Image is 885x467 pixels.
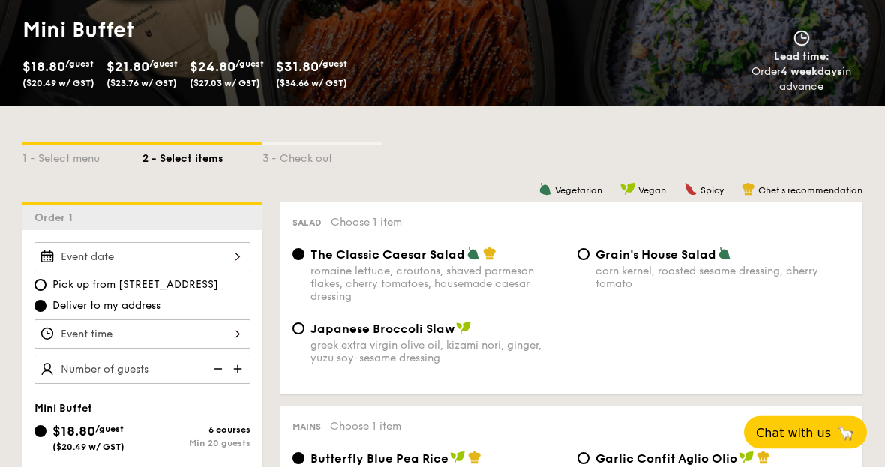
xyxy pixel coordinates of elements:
[734,65,868,95] div: Order in advance
[577,249,589,261] input: Grain's House Saladcorn kernel, roasted sesame dressing, cherry tomato
[638,186,666,196] span: Vegan
[468,451,481,465] img: icon-chef-hat.a58ddaea.svg
[205,355,228,384] img: icon-reduce.1d2dbef1.svg
[319,59,347,70] span: /guest
[142,146,262,167] div: 2 - Select items
[781,66,842,79] strong: 4 weekdays
[292,249,304,261] input: The Classic Caesar Saladromaine lettuce, croutons, shaved parmesan flakes, cherry tomatoes, house...
[52,424,95,440] span: $18.80
[106,79,177,89] span: ($23.76 w/ GST)
[739,451,754,465] img: icon-vegan.f8ff3823.svg
[292,323,304,335] input: Japanese Broccoli Slawgreek extra virgin olive oil, kizami nori, ginger, yuzu soy-sesame dressing
[758,186,862,196] span: Chef's recommendation
[331,217,402,229] span: Choose 1 item
[34,212,79,225] span: Order 1
[34,403,92,415] span: Mini Buffet
[595,265,850,291] div: corn kernel, roasted sesame dressing, cherry tomato
[228,355,250,384] img: icon-add.58712e84.svg
[52,442,124,453] span: ($20.49 w/ GST)
[700,186,724,196] span: Spicy
[330,421,401,433] span: Choose 1 item
[106,59,149,76] span: $21.80
[774,51,829,64] span: Lead time:
[310,265,565,304] div: romaine lettuce, croutons, shaved parmesan flakes, cherry tomatoes, housemade caesar dressing
[684,183,697,196] img: icon-spicy.37a8142b.svg
[34,301,46,313] input: Deliver to my address
[190,59,235,76] span: $24.80
[235,59,264,70] span: /guest
[310,340,565,365] div: greek extra virgin olive oil, kizami nori, ginger, yuzu soy-sesame dressing
[52,299,160,314] span: Deliver to my address
[538,183,552,196] img: icon-vegetarian.fe4039eb.svg
[262,146,382,167] div: 3 - Check out
[756,426,831,440] span: Chat with us
[292,218,322,229] span: Salad
[142,439,250,449] div: Min 20 guests
[22,146,142,167] div: 1 - Select menu
[276,59,319,76] span: $31.80
[790,31,813,47] img: icon-clock.2db775ea.svg
[95,424,124,435] span: /guest
[757,451,770,465] img: icon-chef-hat.a58ddaea.svg
[22,17,436,44] h1: Mini Buffet
[466,247,480,261] img: icon-vegetarian.fe4039eb.svg
[310,248,465,262] span: The Classic Caesar Salad
[292,422,321,433] span: Mains
[744,416,867,449] button: Chat with us🦙
[34,320,250,349] input: Event time
[837,424,855,442] span: 🦙
[22,59,65,76] span: $18.80
[190,79,260,89] span: ($27.03 w/ GST)
[34,426,46,438] input: $18.80/guest($20.49 w/ GST)6 coursesMin 20 guests
[742,183,755,196] img: icon-chef-hat.a58ddaea.svg
[34,280,46,292] input: Pick up from [STREET_ADDRESS]
[310,452,448,466] span: Butterfly Blue Pea Rice
[595,452,737,466] span: Garlic Confit Aglio Olio
[310,322,454,337] span: Japanese Broccoli Slaw
[450,451,465,465] img: icon-vegan.f8ff3823.svg
[456,322,471,335] img: icon-vegan.f8ff3823.svg
[577,453,589,465] input: Garlic Confit Aglio Oliosuper garlicfied oil, slow baked cherry tomatoes, garden fresh thyme
[292,453,304,465] input: Butterfly Blue Pea Riceshallots, coriander, supergarlicfied oil, blue pea flower
[34,243,250,272] input: Event date
[149,59,178,70] span: /guest
[620,183,635,196] img: icon-vegan.f8ff3823.svg
[65,59,94,70] span: /guest
[34,355,250,385] input: Number of guests
[595,248,716,262] span: Grain's House Salad
[555,186,602,196] span: Vegetarian
[52,278,218,293] span: Pick up from [STREET_ADDRESS]
[718,247,731,261] img: icon-vegetarian.fe4039eb.svg
[276,79,347,89] span: ($34.66 w/ GST)
[22,79,94,89] span: ($20.49 w/ GST)
[483,247,496,261] img: icon-chef-hat.a58ddaea.svg
[142,425,250,436] div: 6 courses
